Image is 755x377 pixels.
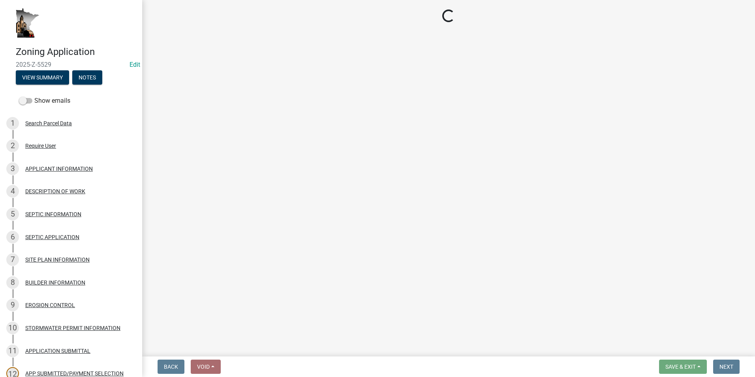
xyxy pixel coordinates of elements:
[25,188,85,194] div: DESCRIPTION OF WORK
[16,61,126,68] span: 2025-Z-5529
[191,360,221,374] button: Void
[6,276,19,289] div: 8
[25,302,75,308] div: EROSION CONTROL
[25,348,90,354] div: APPLICATION SUBMITTAL
[158,360,184,374] button: Back
[25,166,93,172] div: APPLICANT INFORMATION
[6,231,19,243] div: 6
[25,280,85,285] div: BUILDER INFORMATION
[6,253,19,266] div: 7
[6,322,19,334] div: 10
[130,61,140,68] wm-modal-confirm: Edit Application Number
[25,234,79,240] div: SEPTIC APPLICATION
[6,162,19,175] div: 3
[6,299,19,311] div: 9
[719,364,733,370] span: Next
[25,325,120,331] div: STORMWATER PERMIT INFORMATION
[164,364,178,370] span: Back
[16,70,69,85] button: View Summary
[72,75,102,81] wm-modal-confirm: Notes
[25,211,81,217] div: SEPTIC INFORMATION
[6,185,19,198] div: 4
[25,257,90,262] div: SITE PLAN INFORMATION
[6,139,19,152] div: 2
[25,371,124,376] div: APP SUBMITTED/PAYMENT SELECTION
[25,121,72,126] div: Search Parcel Data
[25,143,56,149] div: Require User
[665,364,696,370] span: Save & Exit
[6,208,19,221] div: 5
[6,345,19,357] div: 11
[130,61,140,68] a: Edit
[16,46,136,58] h4: Zoning Application
[16,8,39,38] img: Houston County, Minnesota
[72,70,102,85] button: Notes
[19,96,70,106] label: Show emails
[197,364,210,370] span: Void
[6,117,19,130] div: 1
[659,360,707,374] button: Save & Exit
[713,360,740,374] button: Next
[16,75,69,81] wm-modal-confirm: Summary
